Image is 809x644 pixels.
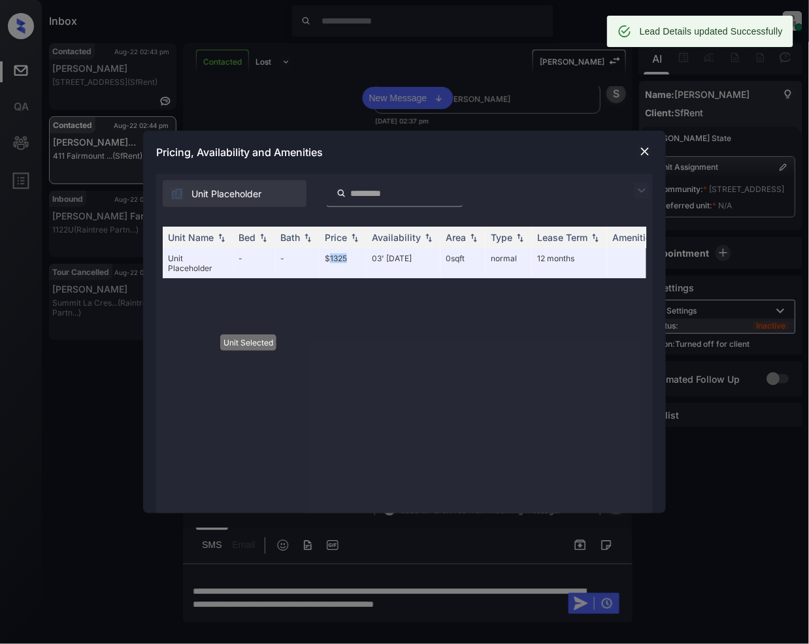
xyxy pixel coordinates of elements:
span: Unit Placeholder [191,187,261,201]
img: sorting [301,233,314,242]
td: normal [486,248,532,278]
img: sorting [589,233,602,242]
td: Unit Placeholder [163,248,233,278]
div: Availability [372,232,421,243]
td: $1325 [320,248,367,278]
div: Lease Term [537,232,587,243]
td: 03' [DATE] [367,248,440,278]
td: 12 months [532,248,607,278]
td: - [275,248,320,278]
img: icon-zuma [171,187,184,201]
div: Lead Details updated Successfully [640,20,783,43]
img: sorting [467,233,480,242]
div: Amenities [612,232,656,243]
img: close [638,145,652,158]
div: Type [491,232,512,243]
img: sorting [257,233,270,242]
div: Bed [239,232,256,243]
img: icon-zuma [337,187,346,199]
div: Pricing, Availability and Amenities [143,131,666,174]
img: sorting [514,233,527,242]
img: icon-zuma [634,183,650,199]
td: - [233,248,275,278]
div: Area [446,232,466,243]
td: 0 sqft [440,248,486,278]
img: sorting [215,233,228,242]
div: Unit Name [168,232,214,243]
div: Bath [280,232,300,243]
img: sorting [422,233,435,242]
img: sorting [348,233,361,242]
div: Price [325,232,347,243]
